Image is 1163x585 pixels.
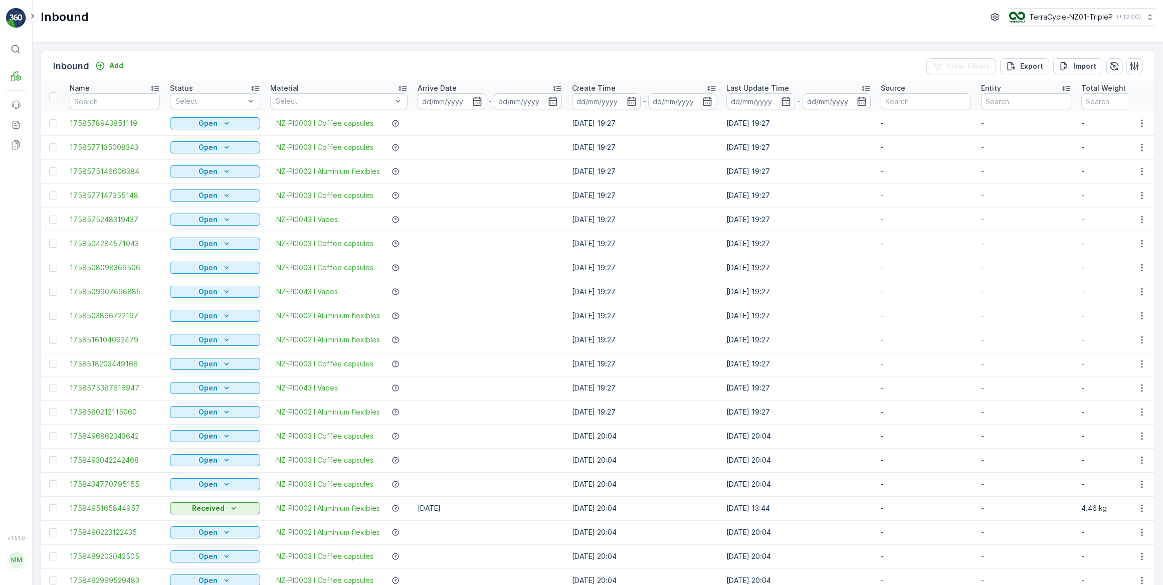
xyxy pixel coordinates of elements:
p: Open [199,383,218,393]
button: Open [170,189,260,202]
p: Inbound [53,59,89,73]
span: NZ-PI0003 I Coffee capsules [276,431,373,441]
p: Import [1073,61,1096,71]
div: Toggle Row Selected [49,504,57,512]
input: Search [981,93,1071,109]
td: [DATE] 19:27 [567,400,721,424]
p: - [981,287,1071,297]
a: 1758504284571043 [70,239,160,249]
button: Open [170,286,260,298]
input: dd/mm/yyyy [572,93,641,109]
a: NZ-PI0002 I Aluminium flexibles [276,311,380,321]
a: 1758509907696885 [70,287,160,297]
div: Toggle Row Selected [49,456,57,464]
p: - [981,335,1071,345]
img: TC_7kpGtVS.png [1009,12,1025,23]
p: - [981,455,1071,465]
td: [DATE] 20:04 [567,424,721,448]
td: [DATE] 20:04 [721,472,876,496]
button: Open [170,117,260,129]
div: MM [9,552,25,568]
p: - [881,215,971,225]
p: - [881,311,971,321]
p: Open [199,118,218,128]
span: 1758575387616947 [70,383,160,393]
a: NZ-PI0043 I Vapes [276,383,338,393]
div: Toggle Row Selected [49,167,57,175]
div: Toggle Row Selected [49,552,57,560]
p: Open [199,142,218,152]
a: NZ-PI0002 I Aluminium flexibles [276,527,380,537]
p: Open [199,263,218,273]
p: - [881,118,971,128]
button: Open [170,478,260,490]
span: 1758518203449166 [70,359,160,369]
p: - [881,551,971,561]
span: NZ-PI0003 I Coffee capsules [276,118,373,128]
a: 1758575248319437 [70,215,160,225]
p: ( +12:00 ) [1117,13,1141,21]
td: [DATE] 19:27 [567,232,721,256]
a: NZ-PI0003 I Coffee capsules [276,263,373,273]
td: [DATE] 20:04 [567,472,721,496]
a: NZ-PI0003 I Coffee capsules [276,142,373,152]
td: [DATE] 19:27 [721,135,876,159]
div: Toggle Row Selected [49,360,57,368]
a: 1758577135008343 [70,142,160,152]
a: NZ-PI0002 I Aluminium flexibles [276,335,380,345]
span: 1758493042242468 [70,455,160,465]
button: Open [170,310,260,322]
p: - [981,118,1071,128]
span: NZ-PI0003 I Coffee capsules [276,479,373,489]
div: Toggle Row Selected [49,480,57,488]
td: [DATE] 20:04 [567,544,721,568]
a: NZ-PI0003 I Coffee capsules [276,190,373,201]
a: 1758508098369506 [70,263,160,273]
a: 1758577147355148 [70,190,160,201]
button: Open [170,526,260,538]
p: - [881,431,971,441]
div: Toggle Row Selected [49,143,57,151]
td: [DATE] 20:04 [721,448,876,472]
div: Toggle Row Selected [49,312,57,320]
p: - [881,263,971,273]
div: Toggle Row Selected [49,384,57,392]
p: - [881,383,971,393]
td: [DATE] 19:27 [721,183,876,208]
button: Open [170,550,260,562]
td: [DATE] 19:27 [567,280,721,304]
div: Toggle Row Selected [49,528,57,536]
p: - [881,407,971,417]
button: Clear Filters [926,58,996,74]
button: TerraCycle-NZ01-TripleP(+12:00) [1009,8,1155,26]
p: TerraCycle-NZ01-TripleP [1029,12,1113,22]
td: [DATE] 19:27 [721,280,876,304]
button: Open [170,262,260,274]
span: 1758578943851119 [70,118,160,128]
span: NZ-PI0003 I Coffee capsules [276,455,373,465]
td: [DATE] 19:27 [567,208,721,232]
td: [DATE] 20:04 [721,544,876,568]
p: - [981,215,1071,225]
span: 1758503866722197 [70,311,160,321]
p: - [981,239,1071,249]
td: [DATE] 19:27 [721,208,876,232]
p: Name [70,83,90,93]
span: 1758490223122435 [70,527,160,537]
div: Toggle Row Selected [49,288,57,296]
p: Received [192,503,225,513]
span: NZ-PI0003 I Coffee capsules [276,551,373,561]
td: [DATE] 19:27 [721,352,876,376]
p: Inbound [41,9,89,25]
td: [DATE] 20:04 [721,424,876,448]
a: 1758575146606384 [70,166,160,176]
p: Open [199,311,218,321]
button: Export [1000,58,1049,74]
p: - [981,479,1071,489]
